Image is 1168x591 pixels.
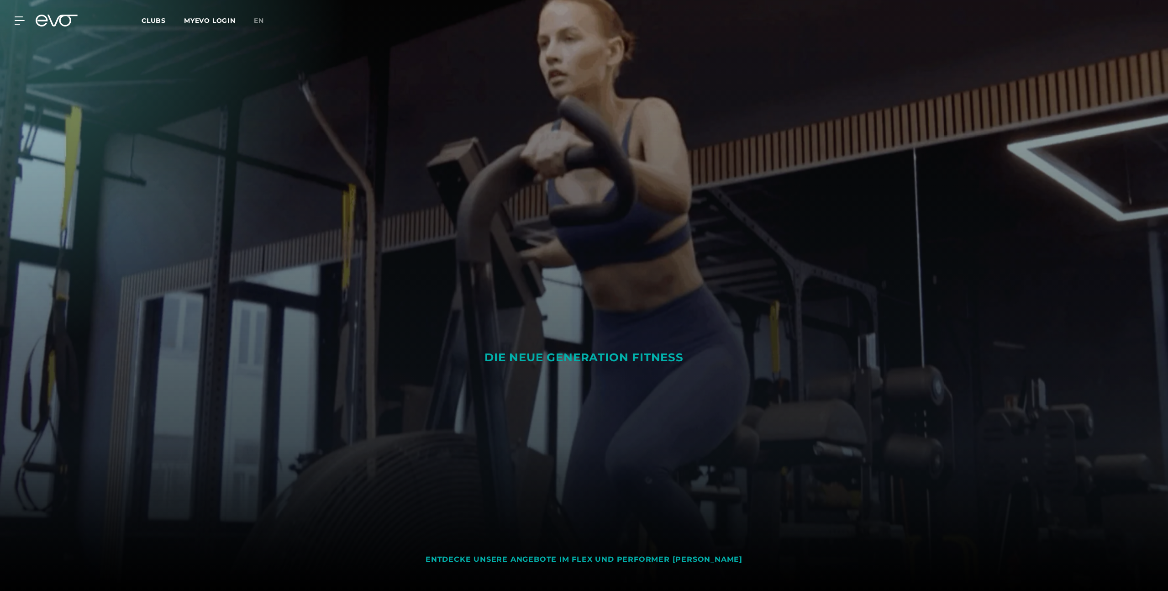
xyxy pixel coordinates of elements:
div: DIE NEUE GENERATION FITNESS [440,350,728,365]
span: en [254,16,264,25]
a: en [254,16,275,26]
span: Clubs [142,16,166,25]
a: Clubs [142,16,184,25]
div: ENTDECKE UNSERE ANGEBOTE IM FLEX UND PERFORMER [PERSON_NAME] [426,555,742,565]
a: MYEVO LOGIN [184,16,236,25]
